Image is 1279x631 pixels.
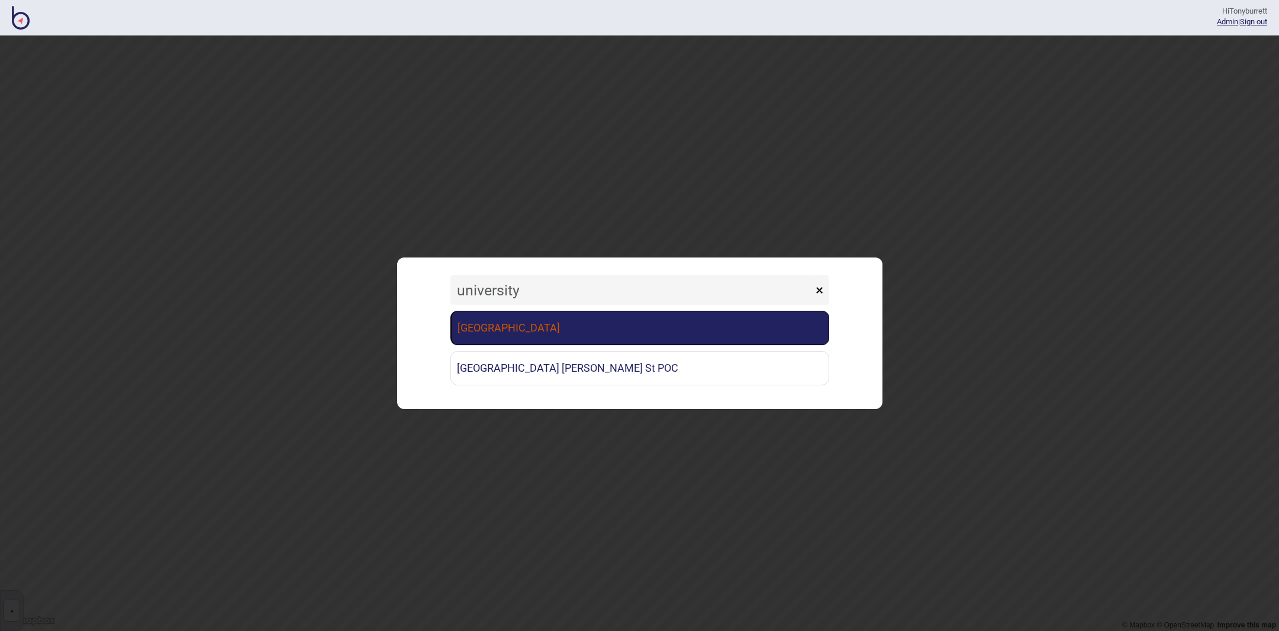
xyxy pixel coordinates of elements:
[1217,17,1238,26] a: Admin
[450,351,829,385] a: [GEOGRAPHIC_DATA] [PERSON_NAME] St POC
[1240,17,1267,26] button: Sign out
[1217,6,1267,17] div: Hi Tonyburrett
[810,275,829,305] button: ×
[450,275,813,305] input: Search locations by tag + name
[1217,17,1240,26] span: |
[12,6,30,30] img: BindiMaps CMS
[450,311,829,345] a: [GEOGRAPHIC_DATA]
